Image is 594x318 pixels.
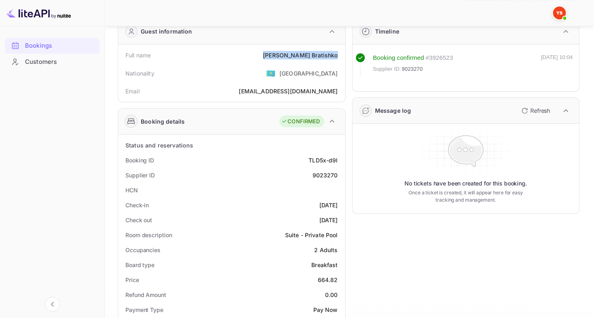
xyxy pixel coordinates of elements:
div: Board type [125,261,154,269]
div: Payment Type [125,305,163,314]
div: Email [125,87,140,95]
div: Guest information [141,27,192,36]
div: Status and reservations [125,141,193,150]
div: Pay Now [313,305,338,314]
div: [PERSON_NAME] Bratishko [263,51,338,59]
p: Once a ticket is created, it will appear here for easy tracking and management. [405,189,526,204]
div: CONFIRMED [281,118,320,126]
img: LiteAPI logo [6,6,71,19]
div: 0.00 [325,291,338,299]
div: [GEOGRAPHIC_DATA] [279,69,338,78]
div: 9023270 [312,171,338,179]
div: Customers [25,57,96,67]
div: Booking confirmed [373,53,424,63]
div: Bookings [5,38,100,54]
div: Suite - Private Pool [285,231,338,239]
div: Bookings [25,41,96,51]
div: Room description [125,231,172,239]
div: [DATE] 10:04 [541,53,573,77]
div: Breakfast [311,261,338,269]
button: Collapse navigation [45,297,60,312]
div: 664.82 [318,276,338,284]
div: Price [125,276,139,284]
div: Booking details [141,117,185,126]
span: Supplier ID: [373,65,401,73]
div: # 3926523 [425,53,453,63]
div: Refund Amount [125,291,166,299]
div: Booking ID [125,156,154,164]
a: Customers [5,54,100,69]
div: TLD5x-d9I [308,156,338,164]
div: Occupancies [125,246,160,254]
div: [DATE] [319,216,338,224]
div: Message log [375,106,411,115]
span: 9023270 [402,65,423,73]
div: Supplier ID [125,171,155,179]
p: Refresh [530,106,550,115]
div: Customers [5,54,100,70]
div: Full name [125,51,151,59]
div: 2 Adults [314,246,338,254]
img: Yandex Support [553,6,566,19]
div: Nationality [125,69,154,78]
p: No tickets have been created for this booking. [404,179,527,187]
div: HCN [125,186,138,194]
span: United States [266,66,275,80]
button: Refresh [517,104,553,117]
div: [DATE] [319,201,338,209]
a: Bookings [5,38,100,53]
div: Check-in [125,201,149,209]
div: [EMAIL_ADDRESS][DOMAIN_NAME] [239,87,338,95]
div: Timeline [375,27,399,36]
div: Check out [125,216,152,224]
